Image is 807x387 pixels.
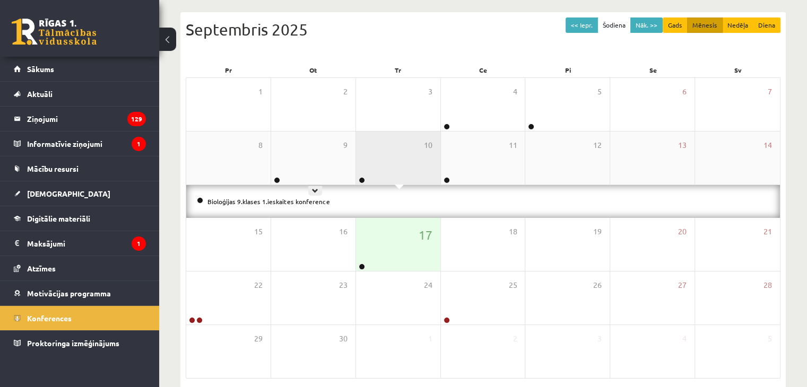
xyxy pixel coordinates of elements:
span: 1 [428,333,432,345]
span: 24 [424,279,432,291]
a: Rīgas 1. Tālmācības vidusskola [12,19,97,45]
span: 15 [254,226,263,238]
button: Nāk. >> [630,17,663,33]
legend: Ziņojumi [27,107,146,131]
a: Mācību resursi [14,156,146,181]
legend: Maksājumi [27,231,146,256]
span: 21 [763,226,772,238]
span: 12 [593,139,602,151]
a: Ziņojumi129 [14,107,146,131]
span: 7 [768,86,772,98]
a: Motivācijas programma [14,281,146,305]
span: 16 [339,226,348,238]
div: Pr [186,63,271,77]
span: 29 [254,333,263,345]
span: 27 [678,279,687,291]
span: 6 [682,86,687,98]
span: 1 [258,86,263,98]
div: Sv [696,63,780,77]
button: << Iepr. [566,17,598,33]
a: Informatīvie ziņojumi1 [14,131,146,156]
span: Konferences [27,313,72,323]
button: Nedēļa [722,17,753,33]
i: 1 [132,137,146,151]
span: 10 [424,139,432,151]
div: Ot [271,63,355,77]
span: 30 [339,333,348,345]
span: Proktoringa izmēģinājums [27,338,119,348]
span: 28 [763,279,772,291]
span: Aktuāli [27,89,53,99]
button: Gads [663,17,688,33]
div: Pi [526,63,611,77]
span: 13 [678,139,687,151]
a: Digitālie materiāli [14,206,146,231]
a: [DEMOGRAPHIC_DATA] [14,181,146,206]
span: 25 [508,279,517,291]
span: 8 [258,139,263,151]
span: 26 [593,279,602,291]
span: 3 [428,86,432,98]
span: [DEMOGRAPHIC_DATA] [27,189,110,198]
button: Diena [753,17,780,33]
span: Sākums [27,64,54,74]
a: Sākums [14,57,146,81]
span: 4 [513,86,517,98]
div: Tr [355,63,440,77]
span: 2 [513,333,517,345]
a: Atzīmes [14,256,146,280]
span: 3 [597,333,602,345]
button: Mēnesis [687,17,723,33]
span: 11 [508,139,517,151]
a: Aktuāli [14,82,146,106]
a: Konferences [14,306,146,330]
a: Proktoringa izmēģinājums [14,331,146,355]
span: 19 [593,226,602,238]
span: Atzīmes [27,263,56,273]
span: 17 [419,226,432,244]
span: 5 [597,86,602,98]
span: 22 [254,279,263,291]
span: 23 [339,279,348,291]
a: Maksājumi1 [14,231,146,256]
button: Šodiena [597,17,631,33]
i: 1 [132,236,146,251]
span: 4 [682,333,687,345]
span: 2 [343,86,348,98]
span: Motivācijas programma [27,288,111,298]
span: Mācību resursi [27,164,79,173]
a: Bioloģijas 9.klases 1.ieskaites konference [207,197,330,206]
div: Septembris 2025 [186,17,780,41]
span: Digitālie materiāli [27,214,90,223]
span: 5 [768,333,772,345]
span: 9 [343,139,348,151]
span: 20 [678,226,687,238]
legend: Informatīvie ziņojumi [27,131,146,156]
div: Ce [440,63,525,77]
span: 14 [763,139,772,151]
span: 18 [508,226,517,238]
i: 129 [127,112,146,126]
div: Se [611,63,696,77]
